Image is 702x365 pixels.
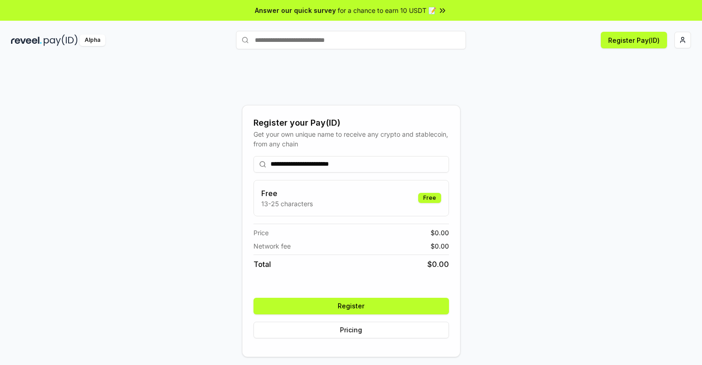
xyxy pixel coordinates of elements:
[431,241,449,251] span: $ 0.00
[601,32,667,48] button: Register Pay(ID)
[261,199,313,209] p: 13-25 characters
[80,35,105,46] div: Alpha
[418,193,441,203] div: Free
[338,6,436,15] span: for a chance to earn 10 USDT 📝
[431,228,449,238] span: $ 0.00
[261,188,313,199] h3: Free
[427,259,449,270] span: $ 0.00
[253,129,449,149] div: Get your own unique name to receive any crypto and stablecoin, from any chain
[253,241,291,251] span: Network fee
[253,228,269,238] span: Price
[44,35,78,46] img: pay_id
[253,298,449,314] button: Register
[253,322,449,338] button: Pricing
[11,35,42,46] img: reveel_dark
[253,259,271,270] span: Total
[255,6,336,15] span: Answer our quick survey
[253,116,449,129] div: Register your Pay(ID)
